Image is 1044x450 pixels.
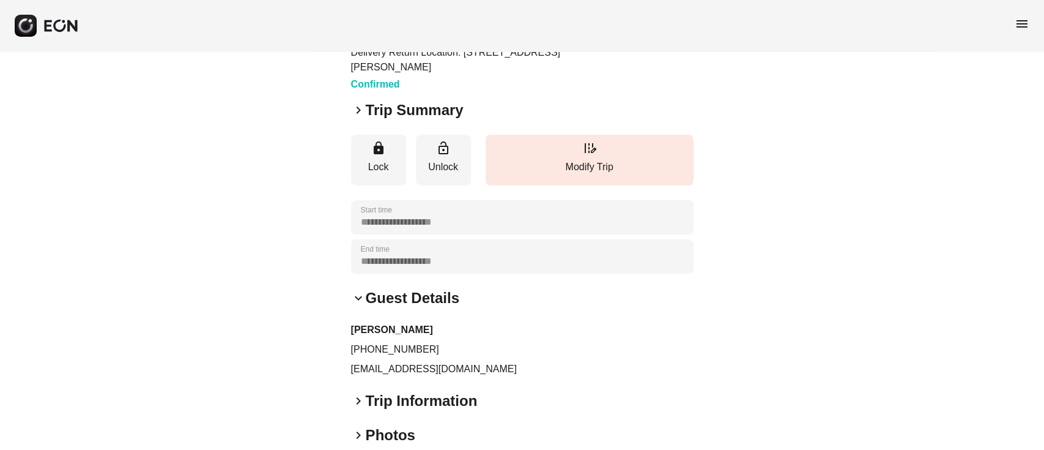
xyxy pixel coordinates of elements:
[371,141,386,156] span: lock
[351,291,366,306] span: keyboard_arrow_down
[492,160,687,174] p: Modify Trip
[357,160,400,174] p: Lock
[436,141,451,156] span: lock_open
[351,394,366,408] span: keyboard_arrow_right
[351,135,406,186] button: Lock
[351,323,694,337] h3: [PERSON_NAME]
[1015,17,1029,31] span: menu
[351,428,366,443] span: keyboard_arrow_right
[351,103,366,118] span: keyboard_arrow_right
[486,135,694,186] button: Modify Trip
[366,100,464,120] h2: Trip Summary
[422,160,465,174] p: Unlock
[366,391,478,411] h2: Trip Information
[351,342,694,357] p: [PHONE_NUMBER]
[351,362,694,377] p: [EMAIL_ADDRESS][DOMAIN_NAME]
[351,77,601,92] h3: Confirmed
[351,45,601,75] p: Delivery Return Location: [STREET_ADDRESS][PERSON_NAME]
[582,141,597,156] span: edit_road
[366,288,459,308] h2: Guest Details
[366,426,415,445] h2: Photos
[416,135,471,186] button: Unlock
